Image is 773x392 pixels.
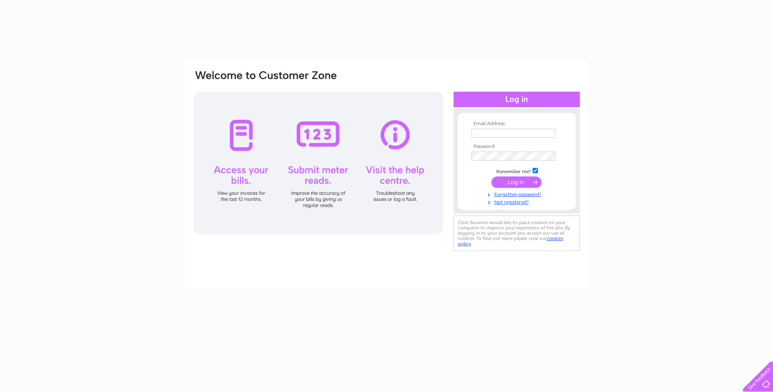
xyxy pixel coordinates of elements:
[471,198,564,205] a: Not registered?
[469,144,564,150] th: Password:
[471,190,564,198] a: Forgotten password?
[469,167,564,175] td: Remember me?
[469,121,564,127] th: Email Address:
[454,216,580,251] div: Clear Business would like to place cookies on your computer to improve your experience of the sit...
[458,236,563,247] a: cookies policy
[491,176,542,188] input: Submit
